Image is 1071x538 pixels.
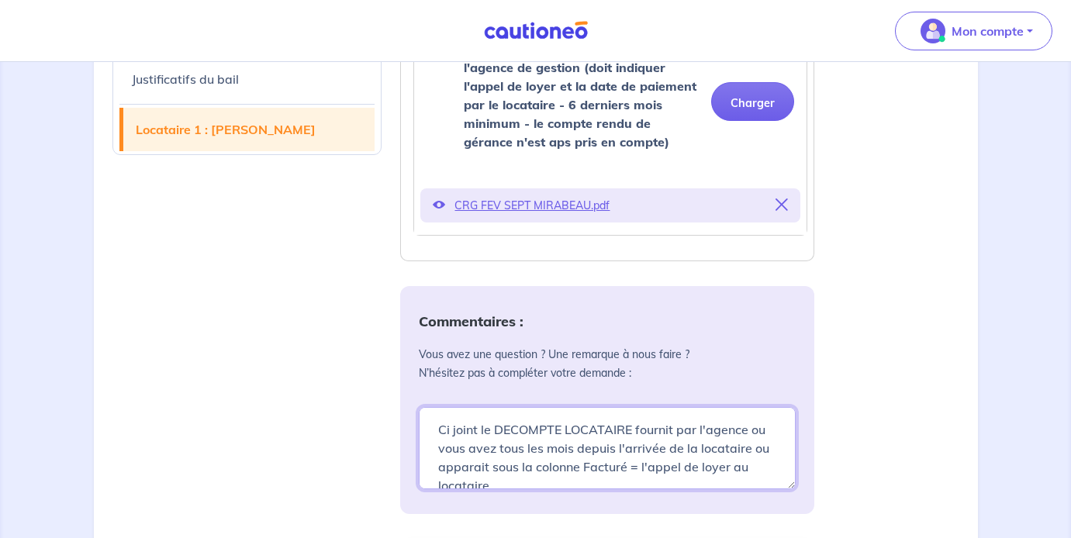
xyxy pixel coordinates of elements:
[921,19,945,43] img: illu_account_valid_menu.svg
[419,407,796,489] textarea: Ci joint
[419,345,796,382] p: Vous avez une question ? Une remarque à nous faire ? N’hésitez pas à compléter votre demande :
[413,26,807,236] div: categoryName: un-decompte-locataire-a-fournir-par-lagence-de-gestion-doit-indiquer-lappel-de-loye...
[419,312,523,330] strong: Commentaires :
[952,22,1024,40] p: Mon compte
[123,108,375,151] a: Locataire 1 : [PERSON_NAME]
[119,57,375,101] a: Justificatifs du bail
[454,195,766,216] p: CRG FEV SEPT MIRABEAU.pdf
[711,82,794,121] button: Charger
[776,195,788,216] button: Supprimer
[433,195,445,216] button: Voir
[478,21,594,40] img: Cautioneo
[895,12,1052,50] button: illu_account_valid_menu.svgMon compte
